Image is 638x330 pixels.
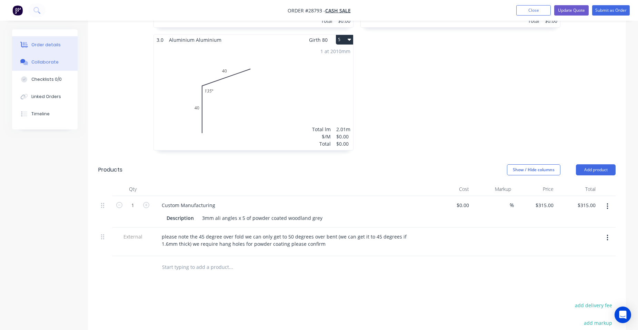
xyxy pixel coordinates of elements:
div: Price [514,182,556,196]
div: 04040135º1 at 2010mmTotal lm$/MTotal2.01m$0.00$0.00 [154,45,353,150]
span: Order #28793 - [288,7,325,14]
input: Start typing to add a product... [162,260,300,274]
div: Collaborate [31,59,59,65]
div: $/M [312,133,331,140]
span: % [510,201,514,209]
button: Collaborate [12,54,78,71]
div: Custom Manufacturing [156,200,221,210]
button: Show / Hide columns [507,164,560,175]
div: Timeline [31,111,50,117]
button: Timeline [12,105,78,123]
button: add delivery fee [571,301,616,310]
button: Close [516,5,551,16]
button: Checklists 0/0 [12,71,78,88]
button: Linked Orders [12,88,78,105]
div: 3mm ali angles x 5 of powder coated woodland grey [199,213,325,223]
div: 2.01m [336,126,350,133]
div: Qty [112,182,153,196]
div: Total [312,140,331,147]
div: Description [164,213,197,223]
button: Order details [12,36,78,54]
div: Order details [31,42,61,48]
img: Factory [12,5,23,16]
span: External [115,233,151,240]
div: Linked Orders [31,94,61,100]
div: Total lm [312,126,331,133]
span: 3.0 [154,35,166,45]
div: Products [98,166,122,174]
div: please note the 45 degree over fold we can only get to 50 degrees over bent (we can get it to 45 ... [156,232,427,249]
div: $0.00 [336,133,350,140]
div: 1 at 2010mm [320,48,350,55]
button: add markup [580,318,616,328]
div: Total [521,17,539,25]
div: Checklists 0/0 [31,76,62,82]
span: Girth 80 [309,35,328,45]
span: Aluminium Aluminium [166,35,224,45]
button: Update Quote [554,5,589,16]
div: Open Intercom Messenger [615,307,631,323]
div: Markup [472,182,514,196]
div: Total [556,182,599,196]
a: CASH SALE [325,7,351,14]
div: $0.00 [338,17,350,25]
div: $0.00 [545,17,557,25]
div: Total [314,17,332,25]
button: Submit as Order [592,5,630,16]
div: $0.00 [336,140,350,147]
div: Cost [429,182,472,196]
button: 5 [336,35,353,45]
button: Add product [576,164,616,175]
